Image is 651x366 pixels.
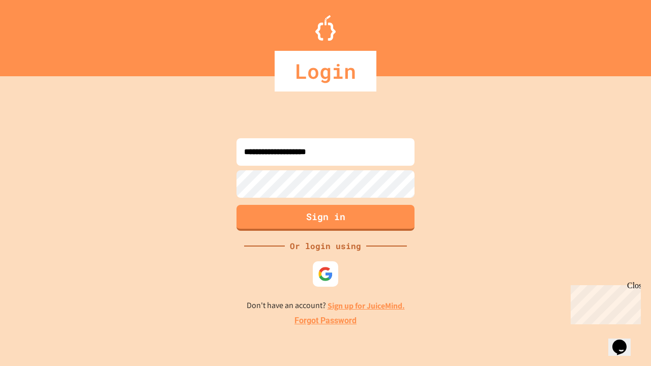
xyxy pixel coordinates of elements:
div: Login [275,51,376,91]
img: Logo.svg [315,15,336,41]
img: google-icon.svg [318,266,333,282]
div: Chat with us now!Close [4,4,70,65]
div: Or login using [285,240,366,252]
a: Sign up for JuiceMind. [328,300,405,311]
p: Don't have an account? [247,299,405,312]
iframe: chat widget [567,281,641,324]
iframe: chat widget [608,325,641,356]
a: Forgot Password [294,315,357,327]
button: Sign in [236,205,415,231]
